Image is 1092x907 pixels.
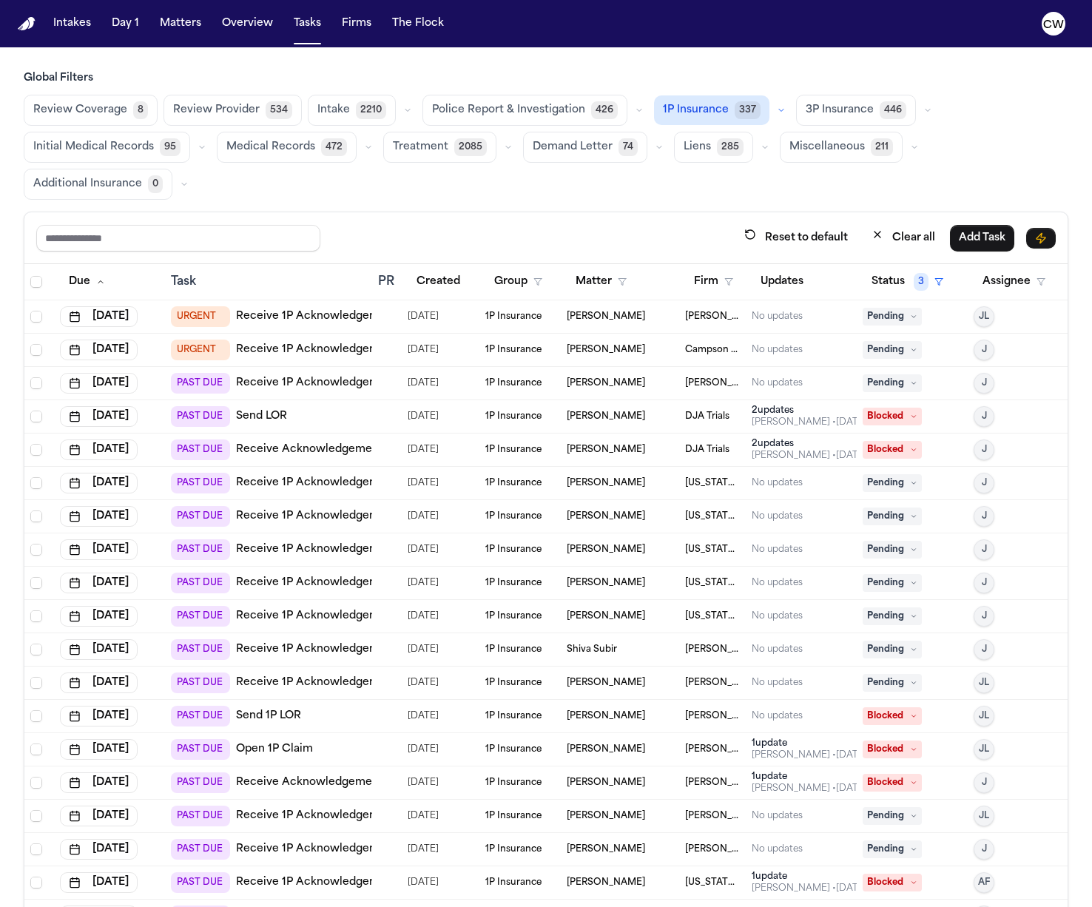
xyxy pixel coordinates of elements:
[432,103,585,118] span: Police Report & Investigation
[796,95,916,126] button: 3P Insurance446
[654,95,769,125] button: 1P Insurance337
[684,140,711,155] span: Liens
[674,132,753,163] button: Liens285
[806,103,874,118] span: 3P Insurance
[216,10,279,37] button: Overview
[422,95,627,126] button: Police Report & Investigation426
[454,138,487,156] span: 2085
[1026,228,1056,249] button: Immediate Task
[308,95,396,126] button: Intake2210
[106,10,145,37] button: Day 1
[663,103,729,118] span: 1P Insurance
[33,177,142,192] span: Additional Insurance
[164,95,302,126] button: Review Provider534
[154,10,207,37] button: Matters
[619,138,638,156] span: 74
[321,138,347,156] span: 472
[317,103,350,118] span: Intake
[24,132,190,163] button: Initial Medical Records95
[591,101,618,119] span: 426
[160,138,181,156] span: 95
[880,101,906,119] span: 446
[47,10,97,37] button: Intakes
[393,140,448,155] span: Treatment
[863,224,944,252] button: Clear all
[133,101,148,119] span: 8
[148,175,163,193] span: 0
[226,140,315,155] span: Medical Records
[18,17,36,31] img: Finch Logo
[950,225,1014,252] button: Add Task
[217,132,357,163] button: Medical Records472
[288,10,327,37] button: Tasks
[735,224,857,252] button: Reset to default
[24,95,158,126] button: Review Coverage8
[336,10,377,37] button: Firms
[356,101,386,119] span: 2210
[533,140,613,155] span: Demand Letter
[789,140,865,155] span: Miscellaneous
[383,132,496,163] button: Treatment2085
[33,103,127,118] span: Review Coverage
[18,17,36,31] a: Home
[523,132,647,163] button: Demand Letter74
[735,101,761,119] span: 337
[33,140,154,155] span: Initial Medical Records
[266,101,292,119] span: 534
[24,169,172,200] button: Additional Insurance0
[173,103,260,118] span: Review Provider
[386,10,450,37] button: The Flock
[780,132,903,163] button: Miscellaneous211
[871,138,893,156] span: 211
[24,71,1068,86] h3: Global Filters
[717,138,744,156] span: 285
